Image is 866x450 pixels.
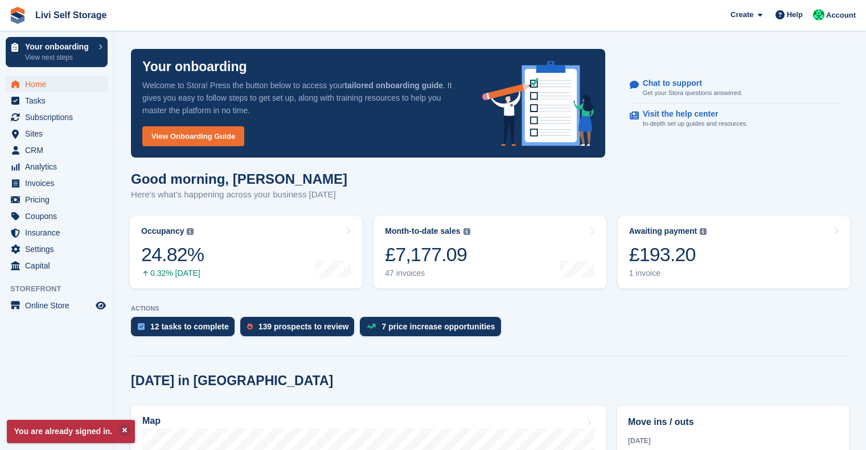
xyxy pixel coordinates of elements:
p: Chat to support [643,79,733,88]
a: 139 prospects to review [240,317,360,342]
a: Chat to support Get your Stora questions answered. [630,73,838,104]
img: price_increase_opportunities-93ffe204e8149a01c8c9dc8f82e8f89637d9d84a8eef4429ea346261dce0b2c0.svg [367,324,376,329]
a: Preview store [94,299,108,312]
span: Home [25,76,93,92]
img: onboarding-info-6c161a55d2c0e0a8cae90662b2fe09162a5109e8cc188191df67fb4f79e88e88.svg [482,61,594,146]
a: menu [6,175,108,191]
a: menu [6,225,108,241]
a: menu [6,241,108,257]
a: 7 price increase opportunities [360,317,506,342]
a: menu [6,126,108,142]
a: 12 tasks to complete [131,317,240,342]
a: View Onboarding Guide [142,126,244,146]
p: View next steps [25,52,93,63]
span: Analytics [25,159,93,175]
span: Help [787,9,803,20]
span: Account [826,10,856,21]
span: Tasks [25,93,93,109]
div: £193.20 [629,243,707,266]
div: 1 invoice [629,269,707,278]
h2: Map [142,416,161,426]
img: icon-info-grey-7440780725fd019a000dd9b08b2336e03edf1995a4989e88bcd33f0948082b44.svg [463,228,470,235]
span: Insurance [25,225,93,241]
p: Visit the help center [643,109,739,119]
h1: Good morning, [PERSON_NAME] [131,171,347,187]
div: Awaiting payment [629,226,697,236]
p: You are already signed in. [7,420,135,443]
div: 139 prospects to review [258,322,349,331]
a: menu [6,76,108,92]
img: icon-info-grey-7440780725fd019a000dd9b08b2336e03edf1995a4989e88bcd33f0948082b44.svg [187,228,194,235]
a: menu [6,159,108,175]
span: Settings [25,241,93,257]
a: menu [6,109,108,125]
a: Visit the help center In-depth set up guides and resources. [630,104,838,134]
a: Occupancy 24.82% 0.32% [DATE] [130,216,362,288]
p: Here's what's happening across your business [DATE] [131,188,347,201]
a: menu [6,192,108,208]
div: £7,177.09 [385,243,470,266]
span: Invoices [25,175,93,191]
div: 7 price increase opportunities [381,322,495,331]
span: Online Store [25,298,93,313]
img: task-75834270c22a3079a89374b754ae025e5fb1db73e45f91037f5363f120a921f8.svg [138,323,145,330]
span: CRM [25,142,93,158]
div: 0.32% [DATE] [141,269,204,278]
p: In-depth set up guides and resources. [643,119,748,129]
a: Livi Self Storage [31,6,111,24]
span: Pricing [25,192,93,208]
span: Capital [25,258,93,274]
span: Subscriptions [25,109,93,125]
p: Get your Stora questions answered. [643,88,742,98]
h2: Move ins / outs [628,415,838,429]
img: Joe Robertson [813,9,824,20]
a: menu [6,298,108,313]
div: Occupancy [141,226,184,236]
div: 24.82% [141,243,204,266]
a: Your onboarding View next steps [6,37,108,67]
a: Awaiting payment £193.20 1 invoice [618,216,850,288]
span: Sites [25,126,93,142]
img: stora-icon-8386f47178a22dfd0bd8f6a31ec36ba5ce8667c1dd55bd0f319d3a0aa187defe.svg [9,7,26,24]
a: menu [6,93,108,109]
p: ACTIONS [131,305,849,312]
div: [DATE] [628,436,838,446]
p: Your onboarding [25,43,93,51]
a: Month-to-date sales £7,177.09 47 invoices [374,216,606,288]
span: Storefront [10,283,113,295]
img: prospect-51fa495bee0391a8d652442698ab0144808aea92771e9ea1ae160a38d050c398.svg [247,323,253,330]
img: icon-info-grey-7440780725fd019a000dd9b08b2336e03edf1995a4989e88bcd33f0948082b44.svg [700,228,707,235]
h2: [DATE] in [GEOGRAPHIC_DATA] [131,373,333,389]
p: Welcome to Stora! Press the button below to access your . It gives you easy to follow steps to ge... [142,79,464,117]
a: menu [6,208,108,224]
div: 47 invoices [385,269,470,278]
span: Coupons [25,208,93,224]
div: Month-to-date sales [385,226,460,236]
p: Your onboarding [142,60,247,73]
span: Create [730,9,753,20]
a: menu [6,258,108,274]
strong: tailored onboarding guide [344,81,443,90]
div: 12 tasks to complete [150,322,229,331]
a: menu [6,142,108,158]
